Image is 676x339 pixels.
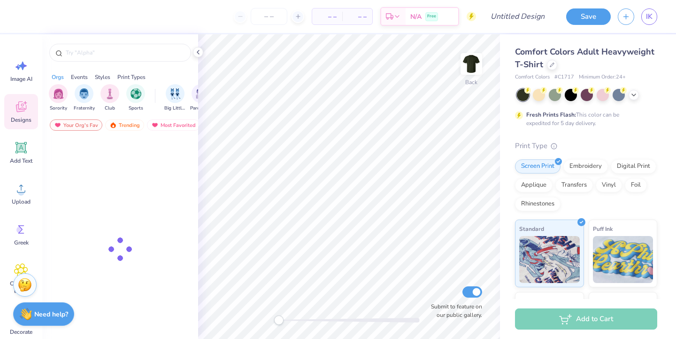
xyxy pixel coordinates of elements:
span: Metallic & Glitter Ink [593,296,648,306]
span: N/A [410,12,422,22]
input: Try "Alpha" [65,48,185,57]
button: filter button [126,84,145,112]
span: Parent's Weekend [190,105,212,112]
div: Digital Print [611,159,656,173]
span: Neon Ink [519,296,542,306]
div: Vinyl [596,178,622,192]
strong: Fresh Prints Flash: [526,111,576,118]
a: IK [641,8,657,25]
div: filter for Sorority [49,84,68,112]
div: filter for Sports [126,84,145,112]
input: Untitled Design [483,7,552,26]
span: Sorority [50,105,67,112]
button: filter button [164,84,186,112]
div: Your Org's Fav [50,119,102,131]
span: – – [348,12,367,22]
div: Styles [95,73,110,81]
div: Orgs [52,73,64,81]
span: Clipart & logos [6,280,37,295]
img: most_fav.gif [54,122,61,128]
div: filter for Big Little Reveal [164,84,186,112]
img: Club Image [105,88,115,99]
div: Back [465,78,477,87]
span: Sports [129,105,143,112]
img: Puff Ink [593,236,653,283]
img: Sorority Image [53,88,64,99]
span: # C1717 [554,73,574,81]
span: Designs [11,116,31,124]
span: Club [105,105,115,112]
img: Sports Image [131,88,141,99]
label: Submit to feature on our public gallery. [426,302,482,319]
input: – – [251,8,287,25]
img: Big Little Reveal Image [170,88,180,99]
img: Back [462,55,481,73]
img: most_fav.gif [151,122,159,128]
div: Print Types [117,73,146,81]
span: Greek [14,239,29,246]
span: Image AI [10,75,32,83]
div: filter for Fraternity [74,84,95,112]
div: Most Favorited [147,119,200,131]
span: Free [427,13,436,20]
span: Minimum Order: 24 + [579,73,626,81]
div: filter for Parent's Weekend [190,84,212,112]
div: Foil [625,178,647,192]
img: Fraternity Image [79,88,89,99]
span: Fraternity [74,105,95,112]
div: Applique [515,178,553,192]
span: Comfort Colors Adult Heavyweight T-Shirt [515,46,654,70]
button: filter button [100,84,119,112]
button: Save [566,8,611,25]
button: filter button [74,84,95,112]
div: Rhinestones [515,197,561,211]
strong: Need help? [34,310,68,319]
span: Add Text [10,157,32,165]
div: Screen Print [515,159,561,173]
div: filter for Club [100,84,119,112]
span: – – [318,12,337,22]
div: Accessibility label [274,315,284,325]
span: Decorate [10,328,32,336]
span: Comfort Colors [515,73,550,81]
img: Parent's Weekend Image [196,88,207,99]
button: filter button [49,84,68,112]
div: Events [71,73,88,81]
span: Standard [519,224,544,234]
button: filter button [190,84,212,112]
div: Print Type [515,141,657,151]
img: trending.gif [109,122,117,128]
img: Standard [519,236,580,283]
div: Embroidery [563,159,608,173]
span: Upload [12,198,31,205]
div: Transfers [555,178,593,192]
span: Big Little Reveal [164,105,186,112]
span: IK [646,11,653,22]
div: Trending [105,119,144,131]
div: This color can be expedited for 5 day delivery. [526,110,642,127]
span: Puff Ink [593,224,613,234]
